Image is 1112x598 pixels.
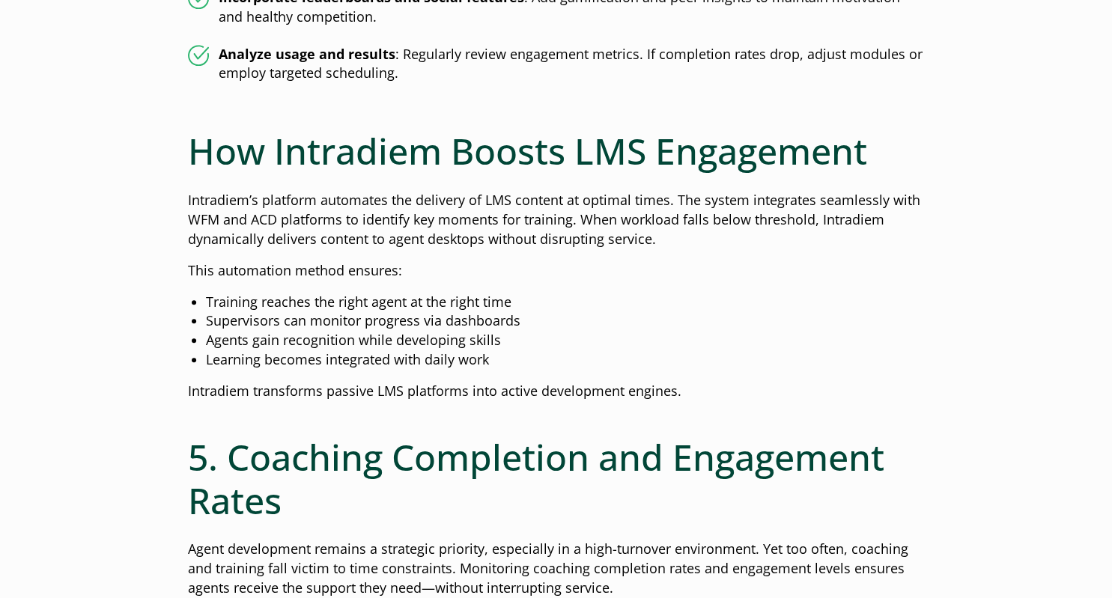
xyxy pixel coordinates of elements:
h2: 5. Coaching Completion and Engagement Rates [188,436,925,522]
strong: Analyze usage and results [219,45,395,63]
li: Agents gain recognition while developing skills [206,331,925,350]
li: Training reaches the right agent at the right time [206,293,925,312]
p: Agent development remains a strategic priority, especially in a high-turnover environment. Yet to... [188,540,925,598]
li: : Regularly review engagement metrics. If completion rates drop, adjust modules or employ targete... [188,45,925,84]
li: Supervisors can monitor progress via dashboards [206,311,925,331]
p: This automation method ensures: [188,261,925,281]
p: Intradiem’s platform automates the delivery of LMS content at optimal times. The system integrate... [188,191,925,249]
h2: How Intradiem Boosts LMS Engagement [188,129,925,173]
li: Learning becomes integrated with daily work [206,350,925,370]
p: Intradiem transforms passive LMS platforms into active development engines. [188,382,925,401]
